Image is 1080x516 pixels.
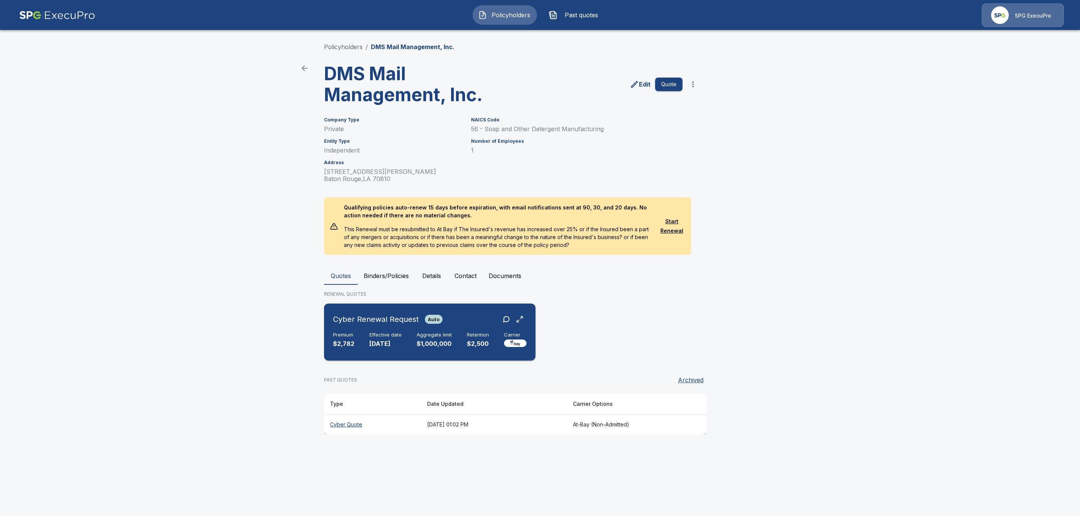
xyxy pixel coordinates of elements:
[324,168,462,182] p: [STREET_ADDRESS][PERSON_NAME] Baton Rouge , LA 70810
[467,332,489,338] h6: Retention
[369,340,402,348] p: [DATE]
[324,414,421,434] th: Cyber Quote
[471,126,682,133] p: 56 - Soap and Other Detergent Manufacturing
[421,393,567,415] th: Date Updated
[543,5,607,25] button: Past quotes IconPast quotes
[655,78,682,91] button: Quote
[471,139,682,144] h6: Number of Employees
[415,267,448,285] button: Details
[561,10,602,19] span: Past quotes
[324,393,421,415] th: Type
[567,414,681,434] th: At-Bay (Non-Admitted)
[1015,12,1051,19] p: SPG ExecuPro
[685,77,700,92] button: more
[504,332,526,338] h6: Carrier
[338,225,658,255] p: This Renewal must be resubmitted to At Bay if The Insured's revenue has increased over 25% or if ...
[324,267,756,285] div: policyholder tabs
[467,340,489,348] p: $2,500
[472,5,537,25] button: Policyholders IconPolicyholders
[297,61,312,76] a: back
[982,3,1064,27] a: Agency IconSPG ExecuPro
[324,63,509,105] h3: DMS Mail Management, Inc.
[324,267,358,285] button: Quotes
[421,414,567,434] th: [DATE] 01:02 PM
[471,117,682,123] h6: NAICS Code
[675,372,706,387] button: Archived
[639,80,651,89] p: Edit
[448,267,483,285] button: Contact
[333,313,419,325] h6: Cyber Renewal Request
[324,117,462,123] h6: Company Type
[417,332,452,338] h6: Aggregate limit
[478,10,487,19] img: Policyholders Icon
[324,126,462,133] p: Private
[549,10,558,19] img: Past quotes Icon
[991,6,1009,24] img: Agency Icon
[324,393,706,434] table: responsive table
[333,340,354,348] p: $2,782
[324,139,462,144] h6: Entity Type
[628,78,652,90] a: edit
[369,332,402,338] h6: Effective date
[490,10,531,19] span: Policyholders
[504,340,526,347] img: Carrier
[425,316,442,322] span: Auto
[338,197,658,225] p: Qualifying policies auto-renew 15 days before expiration, with email notifications sent at 90, 30...
[358,267,415,285] button: Binders/Policies
[567,393,681,415] th: Carrier Options
[324,160,462,165] h6: Address
[324,377,357,383] p: PAST QUOTES
[658,215,685,238] button: Start Renewal
[324,291,756,298] p: RENEWAL QUOTES
[324,147,462,154] p: Independent
[417,340,452,348] p: $1,000,000
[324,43,363,51] a: Policyholders
[366,42,368,51] li: /
[324,42,454,51] nav: breadcrumb
[471,147,682,154] p: 1
[483,267,527,285] button: Documents
[371,42,454,51] p: DMS Mail Management, Inc.
[19,3,95,27] img: AA Logo
[333,332,354,338] h6: Premium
